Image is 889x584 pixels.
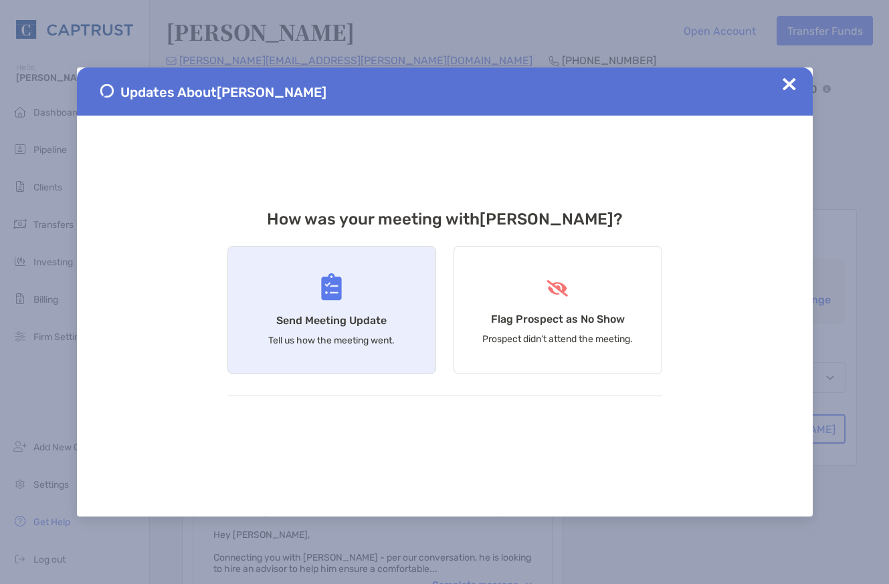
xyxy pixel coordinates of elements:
img: Send Meeting Update 1 [100,84,114,98]
img: Close Updates Zoe [783,78,796,91]
h4: Flag Prospect as No Show [491,313,625,325]
p: Prospect didn’t attend the meeting. [482,333,633,345]
img: Flag Prospect as No Show [545,280,570,297]
img: Send Meeting Update [321,273,342,301]
span: Updates About [PERSON_NAME] [120,84,326,100]
h4: Send Meeting Update [276,314,387,327]
h3: How was your meeting with [PERSON_NAME] ? [227,210,662,229]
p: Tell us how the meeting went. [268,335,395,346]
